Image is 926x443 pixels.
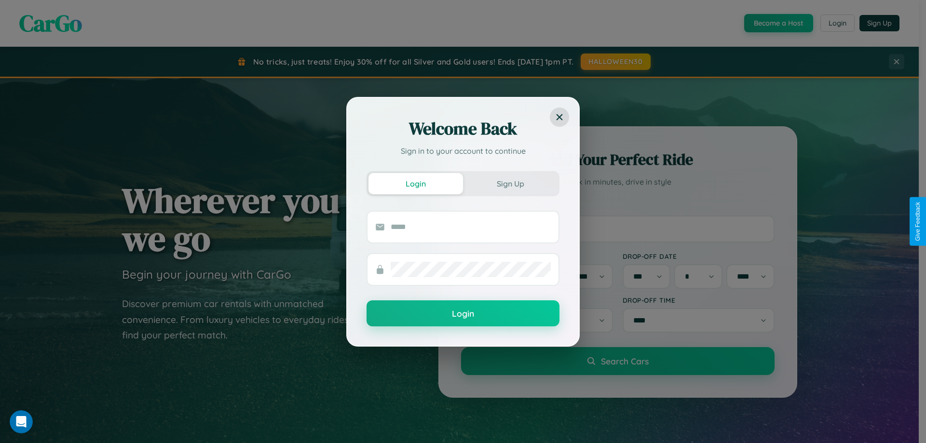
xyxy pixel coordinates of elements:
[367,117,559,140] h2: Welcome Back
[368,173,463,194] button: Login
[367,300,559,326] button: Login
[463,173,558,194] button: Sign Up
[914,202,921,241] div: Give Feedback
[367,145,559,157] p: Sign in to your account to continue
[10,410,33,433] iframe: Intercom live chat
